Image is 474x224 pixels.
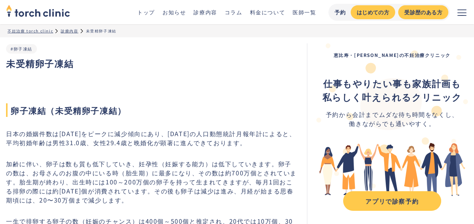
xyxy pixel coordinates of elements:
img: torch clinic [6,2,70,19]
a: 不妊治療 torch clinic [8,28,53,34]
a: はじめての方 [351,5,395,19]
a: 受診歴のある方 [398,5,448,19]
div: 未受精卵子凍結 [86,28,117,34]
a: お知らせ [163,8,186,16]
a: #卵子凍結 [11,46,32,52]
strong: 私らしく叶えられるクリニック [322,90,462,103]
p: 日本の婚姻件数は[DATE]をピークに減少傾向にあり、[DATE]の人口動態統計月報年計によると、平均初婚年齢は男性31.0歳、女性29.4歳と晩婚化が顕著に進んできております。 [6,129,298,147]
div: 予約 [334,8,346,16]
a: 診療内容 [193,8,217,16]
a: アプリで診察予約 [343,191,441,211]
h1: 未受精卵子凍結 [6,57,298,70]
ul: パンくずリスト [8,28,466,34]
span: 卵子凍結（未受精卵子凍結） [6,103,298,117]
a: 医師一覧 [293,8,316,16]
p: 加齢に伴い、卵子は数も質も低下していき、妊孕性（妊娠する能力）は低下していきます。卵子の数は、お母さんのお腹の中にいる時（胎生期）に最多になり、その数は約700万個とされています。胎生期が終わり... [6,159,298,204]
a: トップ [137,8,155,16]
div: ‍ ‍ [322,77,462,104]
div: 受診歴のある方 [404,8,442,16]
a: 料金について [250,8,285,16]
div: アプリで診察予約 [350,196,434,206]
strong: 仕事もやりたい事も家族計画も [323,77,461,90]
strong: 恵比寿・[PERSON_NAME]の不妊治療クリニック [334,52,451,58]
a: 診療内容 [61,28,78,34]
a: home [6,5,70,19]
div: 予約から会計までムダな待ち時間をなくし、 働きながらでも通いやすく。 [322,110,462,128]
a: コラム [225,8,242,16]
div: はじめての方 [357,8,389,16]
